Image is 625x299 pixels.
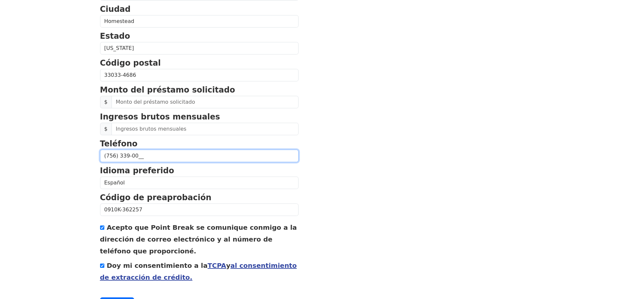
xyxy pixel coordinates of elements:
font: Código postal [100,58,161,68]
font: Idioma preferido [100,166,174,175]
input: (___) ___-____ [100,150,299,162]
input: Ciudad [100,15,299,28]
font: Código de preaprobación [100,193,212,202]
font: Teléfono [100,139,137,148]
font: $ [104,99,108,105]
font: Ingresos brutos mensuales [100,112,220,121]
font: Monto del préstamo solicitado [100,85,235,95]
input: Monto del préstamo solicitado [112,96,299,108]
font: Ciudad [100,5,131,14]
font: Acepto que Point Break se comunique conmigo a la dirección de correo electrónico y al número de t... [100,224,297,255]
font: y [226,262,230,269]
input: Código de preaprobación [100,203,299,216]
font: Estado [100,32,130,41]
font: $ [104,126,108,132]
a: TCPA [208,262,226,269]
input: Código postal [100,69,299,81]
input: Ingresos brutos mensuales [112,123,299,135]
font: Doy mi consentimiento a la [107,262,208,269]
